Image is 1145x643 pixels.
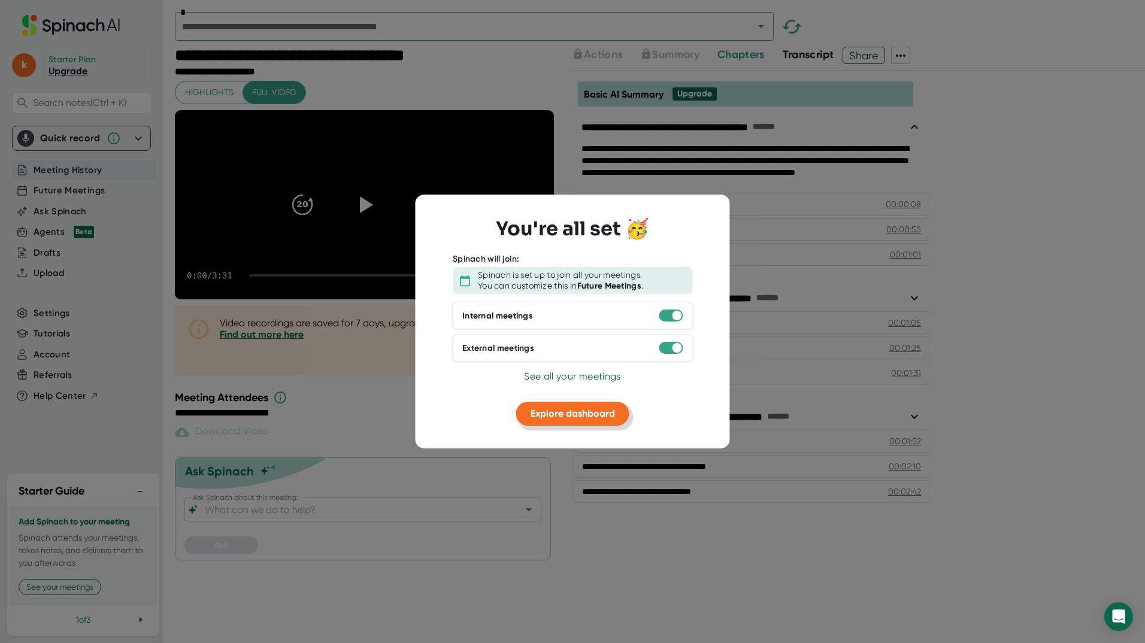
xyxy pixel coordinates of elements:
[1104,602,1133,631] div: Open Intercom Messenger
[462,311,533,321] div: Internal meetings
[531,408,615,419] span: Explore dashboard
[524,369,620,384] button: See all your meetings
[524,371,620,382] span: See all your meetings
[478,270,642,281] div: Spinach is set up to join all your meetings.
[453,254,519,265] div: Spinach will join:
[577,281,642,291] b: Future Meetings
[496,217,649,240] h3: You're all set 🥳
[516,402,629,426] button: Explore dashboard
[478,281,643,292] div: You can customize this in .
[462,343,534,354] div: External meetings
